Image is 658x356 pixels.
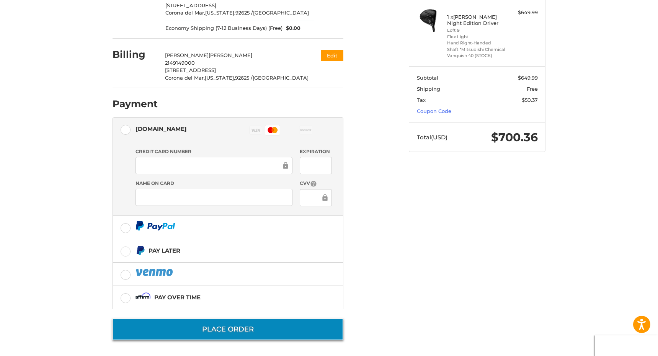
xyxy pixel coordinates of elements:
[205,75,235,81] span: [US_STATE],
[136,268,175,277] img: PayPal icon
[113,49,157,60] h2: Billing
[447,27,506,34] li: Loft 9
[447,46,506,59] li: Shaft *Mitsubishi Chemical Vanquish 40 (STOCK)
[300,180,331,187] label: CVV
[253,75,309,81] span: [GEOGRAPHIC_DATA]
[595,335,658,356] iframe: Google Customer Reviews
[165,24,282,32] span: Economy Shipping (7-12 Business Days) (Free)
[447,14,506,26] h4: 1 x [PERSON_NAME] Night Edition Driver
[149,244,180,257] div: Pay Later
[417,108,451,114] a: Coupon Code
[209,52,252,58] span: [PERSON_NAME]
[527,86,538,92] span: Free
[165,60,195,66] span: 2149149000
[136,180,292,187] label: Name on Card
[235,10,253,16] span: 92625 /
[165,52,209,58] span: [PERSON_NAME]
[522,97,538,103] span: $50.37
[321,50,343,61] button: Edit
[136,148,292,155] label: Credit Card Number
[165,75,205,81] span: Corona del Mar,
[417,97,426,103] span: Tax
[253,10,309,16] span: [GEOGRAPHIC_DATA]
[165,67,216,73] span: [STREET_ADDRESS]
[136,246,145,255] img: Pay Later icon
[447,40,506,46] li: Hand Right-Handed
[136,122,187,135] div: [DOMAIN_NAME]
[165,10,205,16] span: Corona del Mar,
[300,148,331,155] label: Expiration
[136,221,175,230] img: PayPal icon
[205,10,235,16] span: [US_STATE],
[154,291,201,304] div: Pay over time
[282,24,301,32] span: $0.00
[165,2,216,8] span: [STREET_ADDRESS]
[417,75,438,81] span: Subtotal
[113,98,158,110] h2: Payment
[447,34,506,40] li: Flex Light
[417,134,447,141] span: Total (USD)
[235,75,253,81] span: 92625 /
[113,318,343,340] button: Place Order
[136,292,151,302] img: Affirm icon
[417,86,440,92] span: Shipping
[491,130,538,144] span: $700.36
[508,9,538,16] div: $649.99
[518,75,538,81] span: $649.99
